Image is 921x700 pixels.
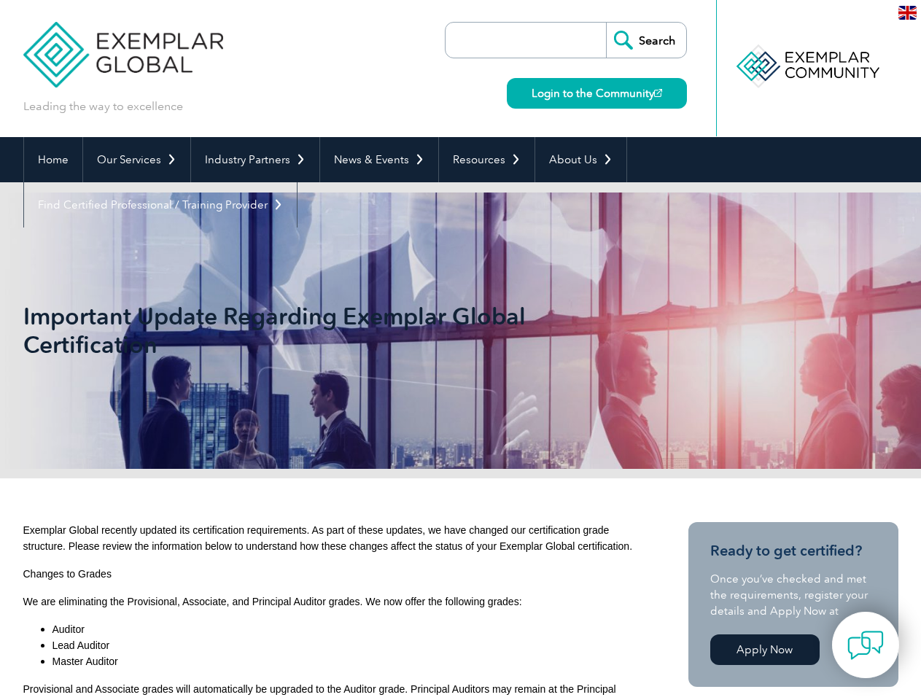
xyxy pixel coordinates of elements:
[23,302,583,359] h1: Important Update Regarding Exemplar Global Certification
[606,23,686,58] input: Search
[83,137,190,182] a: Our Services
[439,137,535,182] a: Resources
[191,137,319,182] a: Industry Partners
[710,571,877,619] p: Once you’ve checked and met the requirements, register your details and Apply Now at
[53,623,85,635] span: Auditor
[710,634,820,665] a: Apply Now
[320,137,438,182] a: News & Events
[654,89,662,97] img: open_square.png
[898,6,917,20] img: en
[847,627,884,664] img: contact-chat.png
[53,639,110,651] span: Lead Auditor
[23,596,522,607] span: We are eliminating the Provisional, Associate, and Principal Auditor grades. We now offer the fol...
[23,524,633,552] span: Exemplar Global recently updated its certification requirements. As part of these updates, we hav...
[710,542,877,560] h3: Ready to get certified?
[24,182,297,227] a: Find Certified Professional / Training Provider
[53,656,118,667] span: Master Auditor
[535,137,626,182] a: About Us
[507,78,687,109] a: Login to the Community
[23,568,112,580] span: Changes to Grades
[23,98,183,114] p: Leading the way to excellence
[24,137,82,182] a: Home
